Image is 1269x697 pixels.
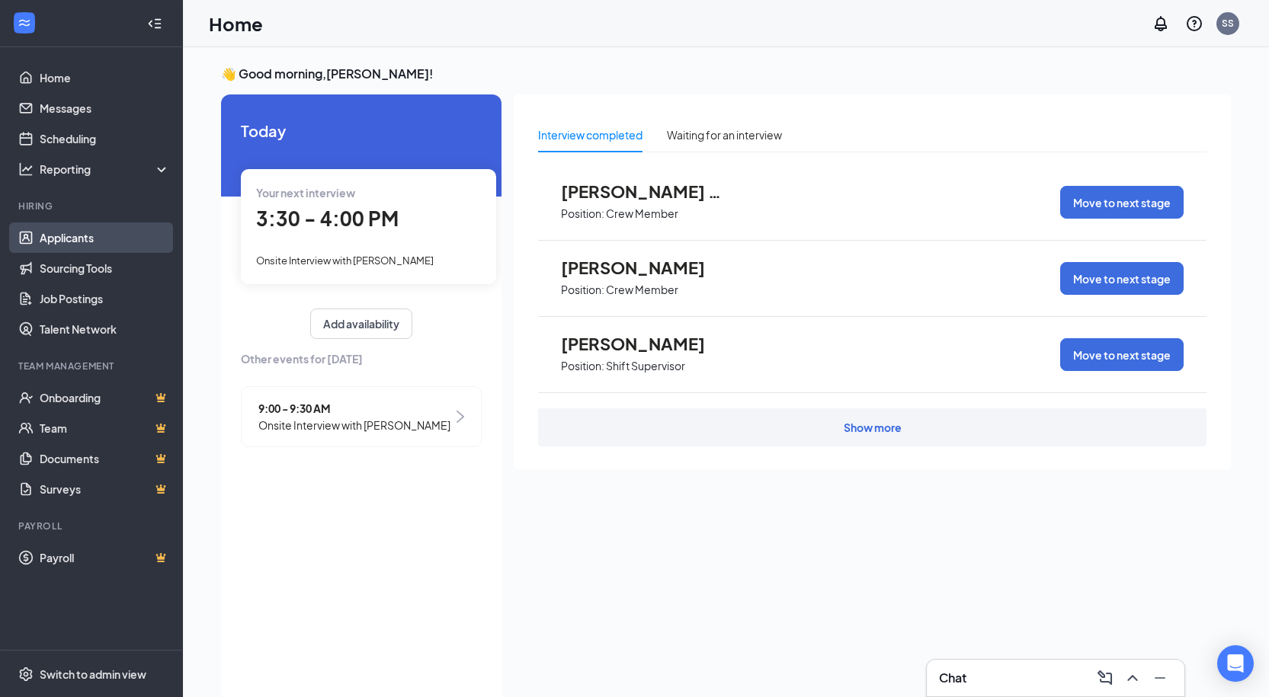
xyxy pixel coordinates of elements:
[18,667,34,682] svg: Settings
[40,283,170,314] a: Job Postings
[241,119,482,142] span: Today
[1151,669,1169,687] svg: Minimize
[256,254,434,267] span: Onsite Interview with [PERSON_NAME]
[221,66,1231,82] h3: 👋 Good morning, [PERSON_NAME] !
[1093,666,1117,690] button: ComposeMessage
[18,360,167,372] div: Team Management
[844,420,902,435] div: Show more
[40,314,170,344] a: Talent Network
[40,413,170,443] a: TeamCrown
[18,161,34,177] svg: Analysis
[606,206,678,221] p: Crew Member
[17,15,32,30] svg: WorkstreamLogo
[40,667,146,682] div: Switch to admin view
[1148,666,1172,690] button: Minimize
[18,200,167,213] div: Hiring
[258,400,450,417] span: 9:00 - 9:30 AM
[667,126,782,143] div: Waiting for an interview
[258,417,450,433] span: Onsite Interview with [PERSON_NAME]
[40,123,170,154] a: Scheduling
[40,161,171,177] div: Reporting
[1185,14,1203,33] svg: QuestionInfo
[209,11,263,37] h1: Home
[40,382,170,413] a: OnboardingCrown
[939,670,966,686] h3: Chat
[1123,669,1142,687] svg: ChevronUp
[1060,186,1184,219] button: Move to next stage
[40,474,170,504] a: SurveysCrown
[561,181,729,201] span: [PERSON_NAME] Day
[606,283,678,297] p: Crew Member
[1152,14,1170,33] svg: Notifications
[40,542,170,573] a: PayrollCrown
[561,206,604,221] p: Position:
[561,334,729,353] span: [PERSON_NAME]
[256,206,399,231] span: 3:30 - 4:00 PM
[40,443,170,474] a: DocumentsCrown
[1120,666,1145,690] button: ChevronUp
[310,309,412,339] button: Add availability
[40,222,170,253] a: Applicants
[18,520,167,532] div: Payroll
[241,350,482,367] span: Other events for [DATE]
[1060,338,1184,371] button: Move to next stage
[256,186,355,200] span: Your next interview
[606,359,685,373] p: Shift Supervisor
[147,16,162,31] svg: Collapse
[561,283,604,297] p: Position:
[1060,262,1184,295] button: Move to next stage
[538,126,643,143] div: Interview completed
[1222,17,1234,30] div: SS
[40,253,170,283] a: Sourcing Tools
[1217,645,1254,682] div: Open Intercom Messenger
[40,93,170,123] a: Messages
[561,257,729,277] span: [PERSON_NAME]
[561,359,604,373] p: Position:
[40,62,170,93] a: Home
[1096,669,1114,687] svg: ComposeMessage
